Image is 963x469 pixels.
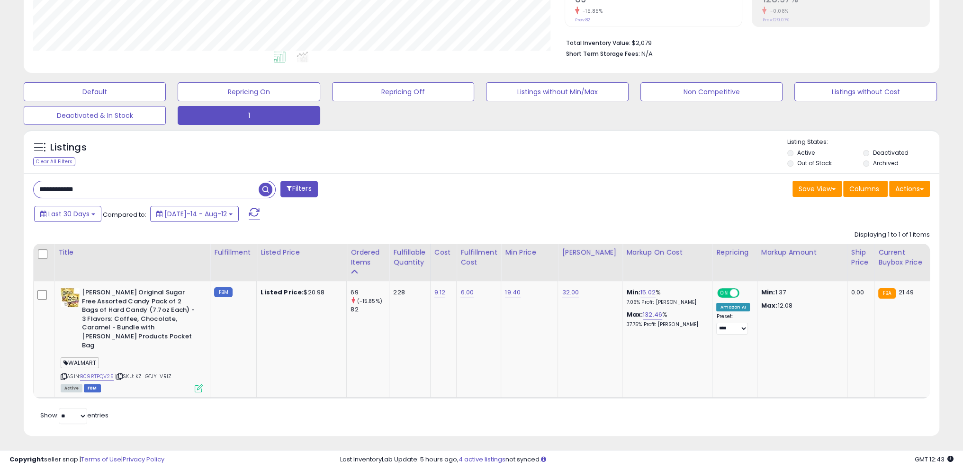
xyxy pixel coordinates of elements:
[434,248,453,257] div: Cost
[626,321,705,328] p: 37.75% Profit [PERSON_NAME]
[460,248,497,267] div: Fulfillment Cost
[626,299,705,306] p: 7.06% Profit [PERSON_NAME]
[761,288,775,297] strong: Min:
[873,149,909,157] label: Deactivated
[486,82,628,101] button: Listings without Min/Max
[566,50,640,58] b: Short Term Storage Fees:
[58,248,206,257] div: Title
[82,288,197,352] b: [PERSON_NAME] Original Sugar Free Assorted Candy Pack of 2 Bags of Hard Candy (7.7oz Each) - 3 Fl...
[150,206,239,222] button: [DATE]-14 - Aug-12
[761,288,840,297] p: 1.37
[889,181,930,197] button: Actions
[766,8,788,15] small: -0.08%
[641,49,653,58] span: N/A
[915,455,954,464] span: 2025-09-13 12:43 GMT
[84,384,101,392] span: FBM
[33,157,75,166] div: Clear All Filters
[9,455,44,464] strong: Copyright
[873,159,899,167] label: Archived
[762,17,789,23] small: Prev: 129.07%
[640,82,783,101] button: Non Competitive
[261,288,304,297] b: Listed Price:
[761,301,840,310] p: 12.08
[393,288,423,297] div: 228
[716,303,749,311] div: Amazon AI
[178,82,320,101] button: Repricing On
[622,244,712,281] th: The percentage added to the cost of goods (COGS) that forms the calculator for Min & Max prices.
[738,289,753,297] span: OFF
[332,82,474,101] button: Repricing Off
[351,305,389,314] div: 82
[40,411,108,420] span: Show: entries
[716,248,753,257] div: Repricing
[566,39,630,47] b: Total Inventory Value:
[261,288,339,297] div: $20.98
[562,248,618,257] div: [PERSON_NAME]
[178,106,320,125] button: 1
[761,301,778,310] strong: Max:
[843,181,888,197] button: Columns
[851,248,870,267] div: Ship Price
[898,288,914,297] span: 21.49
[849,184,879,194] span: Columns
[61,288,203,391] div: ASIN:
[164,209,227,219] span: [DATE]-14 - Aug-12
[797,149,815,157] label: Active
[855,230,930,239] div: Displaying 1 to 1 of 1 items
[61,288,80,307] img: 51YfunV-h1L._SL40_.jpg
[280,181,317,197] button: Filters
[505,248,554,257] div: Min Price
[48,209,90,219] span: Last 30 Days
[794,82,936,101] button: Listings without Cost
[626,248,708,257] div: Markup on Cost
[214,248,252,257] div: Fulfillment
[505,288,521,297] a: 19.40
[761,248,843,257] div: Markup Amount
[61,357,99,368] span: WALMART
[34,206,101,222] button: Last 30 Days
[787,138,939,147] p: Listing States:
[640,288,656,297] a: 15.02
[792,181,842,197] button: Save View
[562,288,579,297] a: 32.00
[393,248,426,267] div: Fulfillable Quantity
[575,17,590,23] small: Prev: 82
[626,288,705,306] div: %
[643,310,662,319] a: 132.46
[878,288,896,299] small: FBA
[626,288,640,297] b: Min:
[61,384,82,392] span: All listings currently available for purchase on Amazon
[261,248,342,257] div: Listed Price
[719,289,730,297] span: ON
[123,455,164,464] a: Privacy Policy
[340,455,954,464] div: Last InventoryLab Update: 5 hours ago, not synced.
[81,455,121,464] a: Terms of Use
[351,288,389,297] div: 69
[50,141,87,154] h5: Listings
[9,455,164,464] div: seller snap | |
[716,313,749,335] div: Preset:
[214,287,233,297] small: FBM
[103,210,146,219] span: Compared to:
[357,297,382,305] small: (-15.85%)
[351,248,385,267] div: Ordered Items
[579,8,603,15] small: -15.85%
[626,310,643,319] b: Max:
[460,288,474,297] a: 6.00
[24,106,166,125] button: Deactivated & In Stock
[797,159,832,167] label: Out of Stock
[434,288,446,297] a: 9.12
[24,82,166,101] button: Default
[115,372,171,380] span: | SKU: KZ-GTJY-VRIZ
[566,36,923,48] li: $2,079
[851,288,867,297] div: 0.00
[459,455,505,464] a: 4 active listings
[626,310,705,328] div: %
[878,248,927,267] div: Current Buybox Price
[80,372,114,381] a: B09RTPQV25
